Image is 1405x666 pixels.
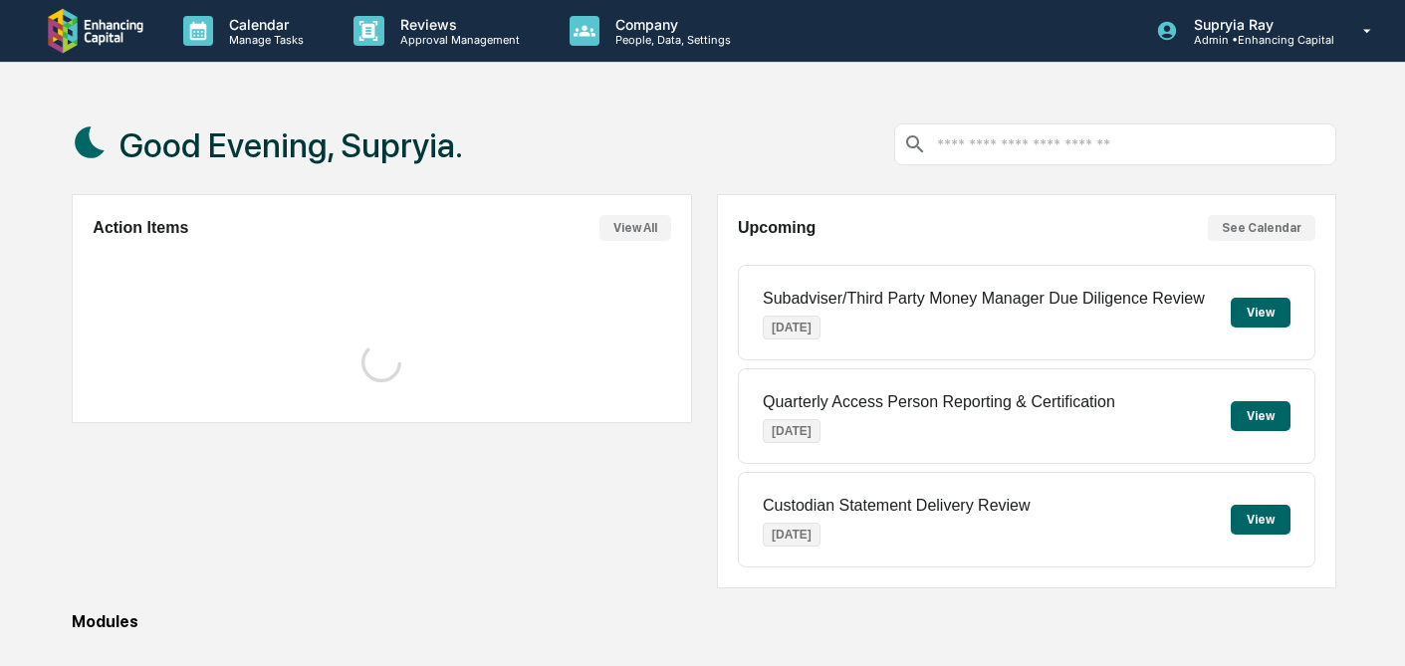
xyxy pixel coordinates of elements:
button: See Calendar [1208,215,1315,241]
p: Subadviser/Third Party Money Manager Due Diligence Review [763,290,1205,308]
img: logo [48,8,143,55]
h2: Upcoming [738,219,816,237]
div: Modules [72,612,1336,631]
button: View [1231,401,1290,431]
button: View All [599,215,671,241]
p: [DATE] [763,523,820,547]
p: Calendar [213,16,314,33]
p: Reviews [384,16,530,33]
button: View [1231,298,1290,328]
p: Approval Management [384,33,530,47]
h1: Good Evening, Supryia. [119,125,463,165]
h2: Action Items [93,219,188,237]
p: Manage Tasks [213,33,314,47]
p: Admin • Enhancing Capital [1178,33,1334,47]
p: Custodian Statement Delivery Review [763,497,1031,515]
p: [DATE] [763,419,820,443]
p: Supryia Ray [1178,16,1334,33]
p: Company [599,16,741,33]
p: Quarterly Access Person Reporting & Certification [763,393,1115,411]
p: People, Data, Settings [599,33,741,47]
p: [DATE] [763,316,820,339]
button: View [1231,505,1290,535]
